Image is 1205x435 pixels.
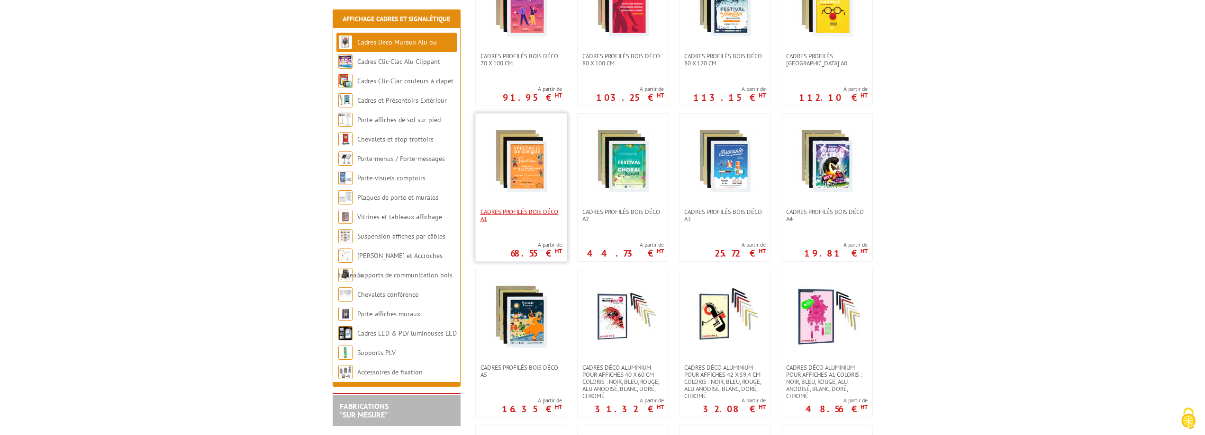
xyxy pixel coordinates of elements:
span: A partir de [596,85,664,93]
span: Cadres déco aluminium pour affiches A1 Coloris : Noir, bleu, rouge, alu anodisé, blanc, doré, chromé [786,364,868,399]
img: Cadres Profilés Bois Déco A1 [488,128,554,194]
img: Cadres Clic-Clac couleurs à clapet [338,74,353,88]
a: Cadres Deco Muraux Alu ou [GEOGRAPHIC_DATA] [338,38,437,66]
a: Cadres déco aluminium pour affiches A1 Coloris : Noir, bleu, rouge, alu anodisé, blanc, doré, chromé [781,364,872,399]
img: Plaques de porte et murales [338,190,353,204]
span: A partir de [806,397,868,404]
sup: HT [759,91,766,99]
a: FABRICATIONS"Sur Mesure" [340,401,389,419]
img: Cadres Profilés Bois Déco A3 [692,128,758,194]
a: Cadres Profilés Bois Déco A5 [476,364,567,378]
a: Cadres déco aluminium pour affiches 42 x 59,4 cm Coloris : Noir, bleu, rouge, alu anodisé, blanc,... [680,364,770,399]
sup: HT [861,91,868,99]
sup: HT [555,91,562,99]
img: Supports PLV [338,346,353,360]
a: Accessoires de fixation [357,368,423,376]
a: Cadres Profilés Bois Déco 80 x 100 cm [578,53,669,67]
img: Porte-affiches muraux [338,307,353,321]
span: A partir de [510,241,562,249]
img: Porte-menus / Porte-messages [338,151,353,166]
img: Suspension affiches par câbles [338,229,353,243]
img: Cadres déco aluminium pour affiches 42 x 59,4 cm Coloris : Noir, bleu, rouge, alu anodisé, blanc,... [692,284,758,350]
button: Cookies (fenêtre modale) [1172,403,1205,435]
a: Plaques de porte et murales [357,193,438,202]
a: Affichage Cadres et Signalétique [343,15,450,23]
p: 19.81 € [804,250,868,256]
p: 91.95 € [503,95,562,100]
a: Porte-menus / Porte-messages [357,154,445,163]
span: Cadres Profilés [GEOGRAPHIC_DATA] A0 [786,53,868,67]
a: Porte-affiches de sol sur pied [357,115,441,124]
span: A partir de [587,241,664,249]
sup: HT [657,403,664,411]
sup: HT [555,247,562,255]
span: A partir de [595,397,664,404]
span: A partir de [703,397,766,404]
sup: HT [861,247,868,255]
img: Accessoires de fixation [338,365,353,379]
a: Cadres déco aluminium pour affiches 40 x 60 cm Coloris : Noir, bleu, rouge, alu anodisé, blanc, d... [578,364,669,399]
a: Chevalets et stop trottoirs [357,135,434,143]
a: Cadres Profilés Bois Déco 70 x 100 cm [476,53,567,67]
p: 103.25 € [596,95,664,100]
img: Cadres déco aluminium pour affiches A1 Coloris : Noir, bleu, rouge, alu anodisé, blanc, doré, chromé [794,284,860,350]
a: Cadres Clic-Clac Alu Clippant [357,57,440,66]
p: 113.15 € [693,95,766,100]
span: Cadres Profilés Bois Déco A3 [684,208,766,222]
img: Cadres Profilés Bois Déco A2 [590,128,656,194]
p: 44.73 € [587,250,664,256]
a: Vitrines et tableaux affichage [357,213,442,221]
a: Chevalets conférence [357,290,418,299]
img: Chevalets et stop trottoirs [338,132,353,146]
a: Supports de communication bois [357,271,453,279]
span: Cadres Profilés Bois Déco 80 x 100 cm [582,53,664,67]
span: A partir de [804,241,868,249]
a: Cadres Profilés Bois Déco A4 [781,208,872,222]
a: Suspension affiches par câbles [357,232,445,240]
a: Cadres Profilés [GEOGRAPHIC_DATA] A0 [781,53,872,67]
a: [PERSON_NAME] et Accroches tableaux [338,251,443,279]
a: Porte-affiches muraux [357,310,420,318]
p: 112.10 € [799,95,868,100]
sup: HT [657,247,664,255]
img: Cadres et Présentoirs Extérieur [338,93,353,107]
p: 16.35 € [502,406,562,412]
a: Cadres Profilés Bois Déco A1 [476,208,567,222]
img: Chevalets conférence [338,287,353,302]
img: Cimaises et Accroches tableaux [338,249,353,263]
p: 31.32 € [595,406,664,412]
span: Cadres Profilés Bois Déco A4 [786,208,868,222]
sup: HT [861,403,868,411]
img: Cadres Deco Muraux Alu ou Bois [338,35,353,49]
span: A partir de [503,85,562,93]
img: Porte-visuels comptoirs [338,171,353,185]
span: A partir de [693,85,766,93]
a: Supports PLV [357,348,396,357]
span: Cadres déco aluminium pour affiches 42 x 59,4 cm Coloris : Noir, bleu, rouge, alu anodisé, blanc,... [684,364,766,399]
span: Cadres Profilés Bois Déco A5 [480,364,562,378]
img: Cadres Profilés Bois Déco A4 [794,128,860,194]
span: Cadres Profilés Bois Déco 80 x 120 cm [684,53,766,67]
img: Cadres LED & PLV lumineuses LED [338,326,353,340]
p: 48.56 € [806,406,868,412]
span: A partir de [715,241,766,249]
span: Cadres Profilés Bois Déco 70 x 100 cm [480,53,562,67]
span: Cadres Profilés Bois Déco A1 [480,208,562,222]
span: Cadres déco aluminium pour affiches 40 x 60 cm Coloris : Noir, bleu, rouge, alu anodisé, blanc, d... [582,364,664,399]
img: Vitrines et tableaux affichage [338,210,353,224]
sup: HT [657,91,664,99]
sup: HT [759,247,766,255]
a: Cadres Profilés Bois Déco 80 x 120 cm [680,53,770,67]
a: Cadres Profilés Bois Déco A3 [680,208,770,222]
p: 25.72 € [715,250,766,256]
a: Cadres Profilés Bois Déco A2 [578,208,669,222]
span: A partir de [799,85,868,93]
span: Cadres Profilés Bois Déco A2 [582,208,664,222]
a: Cadres Clic-Clac couleurs à clapet [357,77,453,85]
img: Cadres Profilés Bois Déco A5 [488,284,554,350]
a: Cadres LED & PLV lumineuses LED [357,329,457,337]
sup: HT [555,403,562,411]
p: 68.55 € [510,250,562,256]
p: 32.08 € [703,406,766,412]
img: Cadres déco aluminium pour affiches 40 x 60 cm Coloris : Noir, bleu, rouge, alu anodisé, blanc, d... [590,284,656,350]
